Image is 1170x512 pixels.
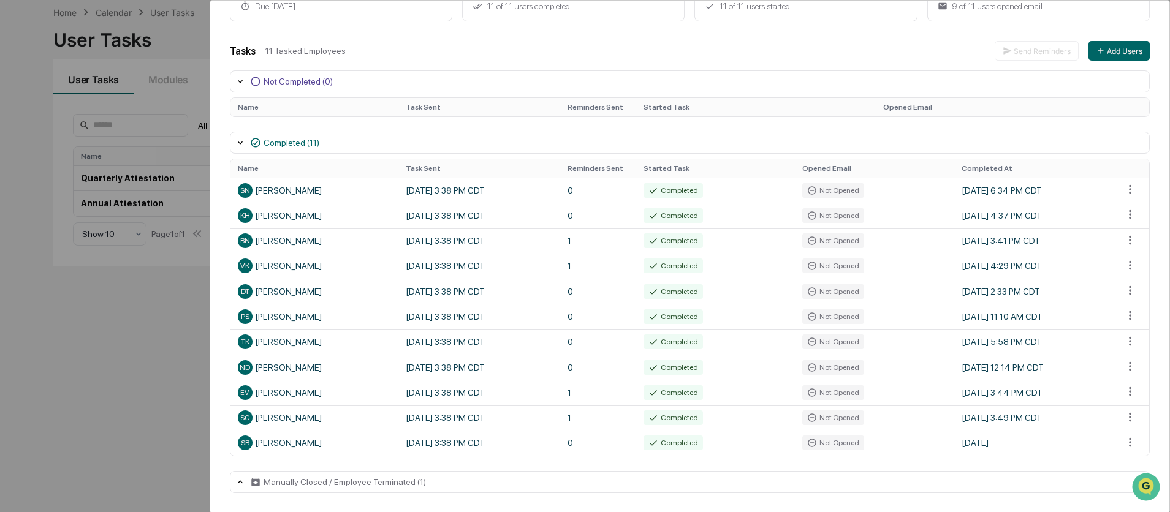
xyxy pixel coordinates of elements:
[240,363,250,372] span: ND
[560,159,636,178] th: Reminders Sent
[240,236,250,245] span: BN
[240,211,250,220] span: KH
[264,477,426,487] div: Manually Closed / Employee Terminated (1)
[636,159,796,178] th: Started Task
[560,178,636,203] td: 0
[802,410,864,425] div: Not Opened
[560,279,636,304] td: 0
[12,94,34,116] img: 1746055101610-c473b297-6a78-478c-a979-82029cc54cd1
[954,304,1116,329] td: [DATE] 11:10 AM CDT
[802,435,864,450] div: Not Opened
[954,178,1116,203] td: [DATE] 6:34 PM CDT
[1131,472,1164,505] iframe: Open customer support
[241,337,249,346] span: TK
[644,233,703,248] div: Completed
[398,279,560,304] td: [DATE] 3:38 PM CDT
[802,385,864,400] div: Not Opened
[954,279,1116,304] td: [DATE] 2:33 PM CDT
[644,284,703,299] div: Completed
[636,98,876,116] th: Started Task
[802,360,864,375] div: Not Opened
[398,355,560,380] td: [DATE] 3:38 PM CDT
[84,149,157,171] a: 🗄️Attestations
[954,159,1116,178] th: Completed At
[473,1,674,11] div: 11 of 11 users completed
[398,178,560,203] td: [DATE] 3:38 PM CDT
[802,334,864,349] div: Not Opened
[240,1,442,11] div: Due [DATE]
[644,208,703,223] div: Completed
[802,284,864,299] div: Not Opened
[264,77,333,86] div: Not Completed (0)
[644,360,703,375] div: Completed
[954,355,1116,380] td: [DATE] 12:14 PM CDT
[644,258,703,273] div: Completed
[240,388,249,397] span: EV
[238,233,391,248] div: [PERSON_NAME]
[1088,41,1150,61] button: Add Users
[802,258,864,273] div: Not Opened
[238,309,391,324] div: [PERSON_NAME]
[398,203,560,228] td: [DATE] 3:38 PM CDT
[238,258,391,273] div: [PERSON_NAME]
[644,309,703,324] div: Completed
[644,183,703,198] div: Completed
[238,284,391,299] div: [PERSON_NAME]
[12,179,22,189] div: 🔎
[560,431,636,456] td: 0
[240,262,249,270] span: VK
[398,159,560,178] th: Task Sent
[241,287,249,296] span: DT
[42,94,201,106] div: Start new chat
[101,154,152,167] span: Attestations
[560,355,636,380] td: 0
[954,228,1116,254] td: [DATE] 3:41 PM CDT
[238,334,391,349] div: [PERSON_NAME]
[954,203,1116,228] td: [DATE] 4:37 PM CDT
[398,329,560,355] td: [DATE] 3:38 PM CDT
[705,1,906,11] div: 11 of 11 users started
[954,254,1116,279] td: [DATE] 4:29 PM CDT
[25,178,77,190] span: Data Lookup
[954,405,1116,431] td: [DATE] 3:49 PM CDT
[802,309,864,324] div: Not Opened
[12,156,22,165] div: 🖐️
[230,159,398,178] th: Name
[230,45,256,57] div: Tasks
[398,380,560,405] td: [DATE] 3:38 PM CDT
[560,203,636,228] td: 0
[208,97,223,112] button: Start new chat
[995,41,1079,61] button: Send Reminders
[560,380,636,405] td: 1
[560,254,636,279] td: 1
[398,431,560,456] td: [DATE] 3:38 PM CDT
[240,413,249,422] span: SG
[265,46,985,56] div: 11 Tasked Employees
[264,138,319,148] div: Completed (11)
[230,98,398,116] th: Name
[86,207,148,217] a: Powered byPylon
[238,183,391,198] div: [PERSON_NAME]
[802,183,864,198] div: Not Opened
[560,228,636,254] td: 1
[238,435,391,450] div: [PERSON_NAME]
[560,98,636,116] th: Reminders Sent
[7,149,84,171] a: 🖐️Preclearance
[398,98,560,116] th: Task Sent
[954,431,1116,456] td: [DATE]
[7,173,82,195] a: 🔎Data Lookup
[241,439,249,447] span: SB
[795,159,954,178] th: Opened Email
[241,312,249,321] span: PS
[938,1,1139,11] div: 9 of 11 users opened email
[644,385,703,400] div: Completed
[560,304,636,329] td: 0
[25,154,79,167] span: Preclearance
[89,156,99,165] div: 🗄️
[560,329,636,355] td: 0
[398,304,560,329] td: [DATE] 3:38 PM CDT
[954,329,1116,355] td: [DATE] 5:58 PM CDT
[560,405,636,431] td: 1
